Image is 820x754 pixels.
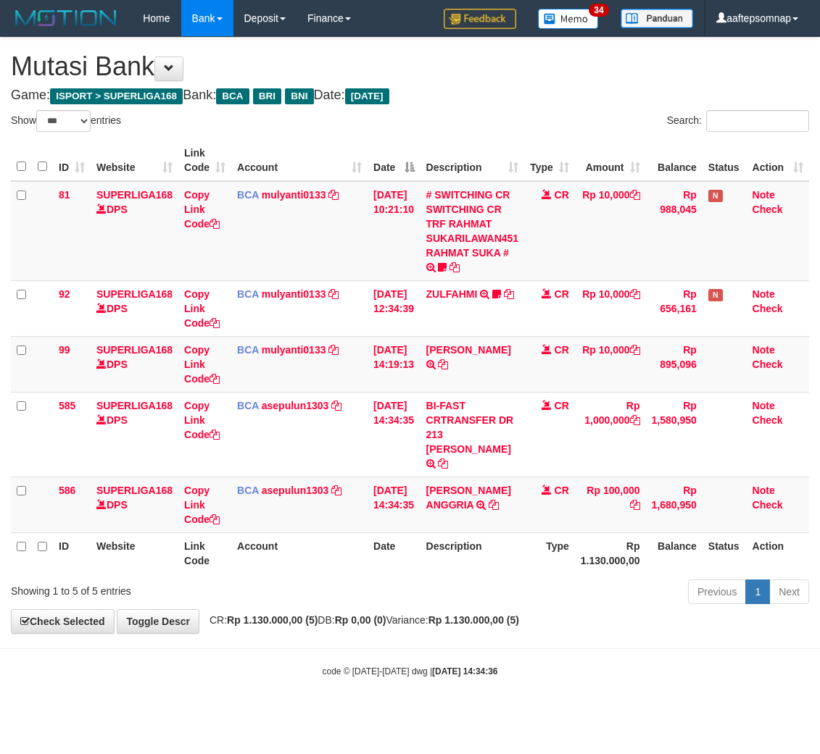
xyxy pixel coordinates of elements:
[184,288,220,329] a: Copy Link Code
[216,88,249,104] span: BCA
[421,532,525,574] th: Description
[646,392,703,477] td: Rp 1,580,950
[589,4,608,17] span: 34
[96,288,173,300] a: SUPERLIGA168
[368,280,421,336] td: [DATE] 12:34:39
[753,485,775,496] a: Note
[11,7,121,29] img: MOTION_logo.png
[262,344,326,356] a: mulyanti0133
[368,532,421,574] th: Date
[59,485,75,496] span: 586
[184,344,220,385] a: Copy Link Code
[328,344,339,356] a: Copy mulyanti0133 to clipboard
[237,344,259,356] span: BCA
[753,303,783,314] a: Check
[630,189,640,201] a: Copy Rp 10,000 to clipboard
[262,189,326,201] a: mulyanti0133
[262,288,326,300] a: mulyanti0133
[96,400,173,411] a: SUPERLIGA168
[328,288,339,300] a: Copy mulyanti0133 to clipboard
[426,344,511,356] a: [PERSON_NAME]
[426,189,519,259] a: # SWITCHING CR SWITCHING CR TRF RAHMAT SUKARILAWAN451 RAHMAT SUKA #
[630,288,640,300] a: Copy Rp 10,000 to clipboard
[575,140,646,181] th: Amount: activate to sort column ascending
[184,189,220,230] a: Copy Link Code
[646,280,703,336] td: Rp 656,161
[253,88,281,104] span: BRI
[91,280,178,336] td: DPS
[368,336,421,392] td: [DATE] 14:19:13
[368,392,421,477] td: [DATE] 14:34:35
[91,392,178,477] td: DPS
[202,614,519,626] span: CR: DB: Variance:
[53,140,91,181] th: ID: activate to sort column ascending
[237,288,259,300] span: BCA
[428,614,519,626] strong: Rp 1.130.000,00 (5)
[227,614,318,626] strong: Rp 1.130.000,00 (5)
[237,400,259,411] span: BCA
[237,485,259,496] span: BCA
[646,477,703,532] td: Rp 1,680,950
[323,666,498,676] small: code © [DATE]-[DATE] dwg |
[368,181,421,281] td: [DATE] 10:21:10
[753,189,775,201] a: Note
[489,499,499,511] a: Copy ALVY RIFKI ANGGRIA to clipboard
[59,189,70,201] span: 81
[178,140,231,181] th: Link Code: activate to sort column ascending
[524,140,575,181] th: Type: activate to sort column ascending
[747,532,809,574] th: Action
[745,579,770,604] a: 1
[426,485,511,511] a: [PERSON_NAME] ANGGRIA
[91,532,178,574] th: Website
[237,189,259,201] span: BCA
[646,336,703,392] td: Rp 895,096
[91,477,178,532] td: DPS
[178,532,231,574] th: Link Code
[36,110,91,132] select: Showentries
[555,288,569,300] span: CR
[117,609,199,634] a: Toggle Descr
[331,400,341,411] a: Copy asepulun1303 to clipboard
[747,140,809,181] th: Action: activate to sort column ascending
[630,414,640,426] a: Copy Rp 1,000,000 to clipboard
[538,9,599,29] img: Button%20Memo.svg
[575,336,646,392] td: Rp 10,000
[11,88,809,103] h4: Game: Bank: Date:
[450,261,460,273] a: Copy # SWITCHING CR SWITCHING CR TRF RAHMAT SUKARILAWAN451 RAHMAT SUKA # to clipboard
[59,344,70,356] span: 99
[231,140,368,181] th: Account: activate to sort column ascending
[667,110,809,132] label: Search:
[91,336,178,392] td: DPS
[285,88,313,104] span: BNI
[753,204,783,215] a: Check
[184,400,220,440] a: Copy Link Code
[703,532,747,574] th: Status
[231,532,368,574] th: Account
[444,9,516,29] img: Feedback.jpg
[706,110,809,132] input: Search:
[335,614,386,626] strong: Rp 0,00 (0)
[688,579,746,604] a: Previous
[96,189,173,201] a: SUPERLIGA168
[11,609,115,634] a: Check Selected
[575,181,646,281] td: Rp 10,000
[630,499,640,511] a: Copy Rp 100,000 to clipboard
[50,88,183,104] span: ISPORT > SUPERLIGA168
[753,400,775,411] a: Note
[59,400,75,411] span: 585
[708,190,723,202] span: Has Note
[646,532,703,574] th: Balance
[426,288,478,300] a: ZULFAHMI
[575,532,646,574] th: Rp 1.130.000,00
[53,532,91,574] th: ID
[753,344,775,356] a: Note
[262,485,329,496] a: asepulun1303
[11,110,121,132] label: Show entries
[753,414,783,426] a: Check
[708,289,723,301] span: Has Note
[575,392,646,477] td: Rp 1,000,000
[630,344,640,356] a: Copy Rp 10,000 to clipboard
[575,280,646,336] td: Rp 10,000
[96,485,173,496] a: SUPERLIGA168
[331,485,341,496] a: Copy asepulun1303 to clipboard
